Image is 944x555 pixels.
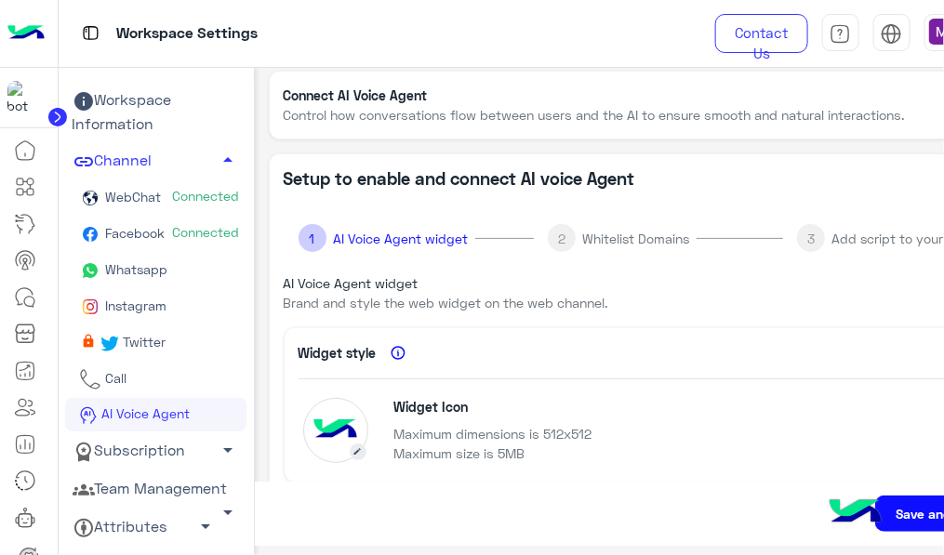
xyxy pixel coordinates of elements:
[7,14,45,53] img: Logo
[299,343,377,363] p: Widget style
[393,424,592,443] p: Maximum dimensions is 512x512
[173,187,240,205] span: Connected
[65,82,246,142] a: Workspace Information
[218,439,240,461] span: arrow_drop_down
[715,14,808,53] a: Contact Us
[65,508,246,546] a: Attributes
[65,325,246,362] a: Twitter
[101,225,165,241] span: Facebook
[101,297,166,313] span: Instagram
[823,481,888,546] img: hulul-logo.png
[116,21,258,46] p: Workspace Settings
[393,443,592,463] p: Maximum size is 5MB
[79,21,102,45] img: tab
[65,180,246,217] a: WebChatConnected
[391,343,406,363] img: info
[284,105,905,125] p: Control how conversations flow between users and the AI to ensure smooth and natural interactions.
[822,14,859,53] a: tab
[284,86,905,105] p: Connect AI Voice Agent
[195,515,218,537] span: arrow_drop_down
[101,261,167,277] span: Whatsapp
[65,217,246,253] a: FacebookConnected
[98,405,190,421] span: AI Voice Agent
[65,469,246,508] a: Team Management
[7,81,41,114] img: 630227726849311
[65,289,246,325] a: Instagram
[65,253,246,289] a: Whatsapp
[830,23,851,45] img: tab
[303,398,368,463] img: Image
[218,149,240,171] span: arrow_drop_up
[393,397,592,416] p: Widget Icon
[65,431,246,469] a: Subscription
[218,501,240,523] span: arrow_drop_down
[101,189,161,205] span: WebChat
[120,334,166,350] span: Twitter
[173,223,240,242] span: Connected
[65,362,246,398] a: Call
[65,142,246,180] a: Channel
[65,398,246,432] a: AI Voice Agent
[881,23,902,45] img: tab
[101,370,126,386] span: Call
